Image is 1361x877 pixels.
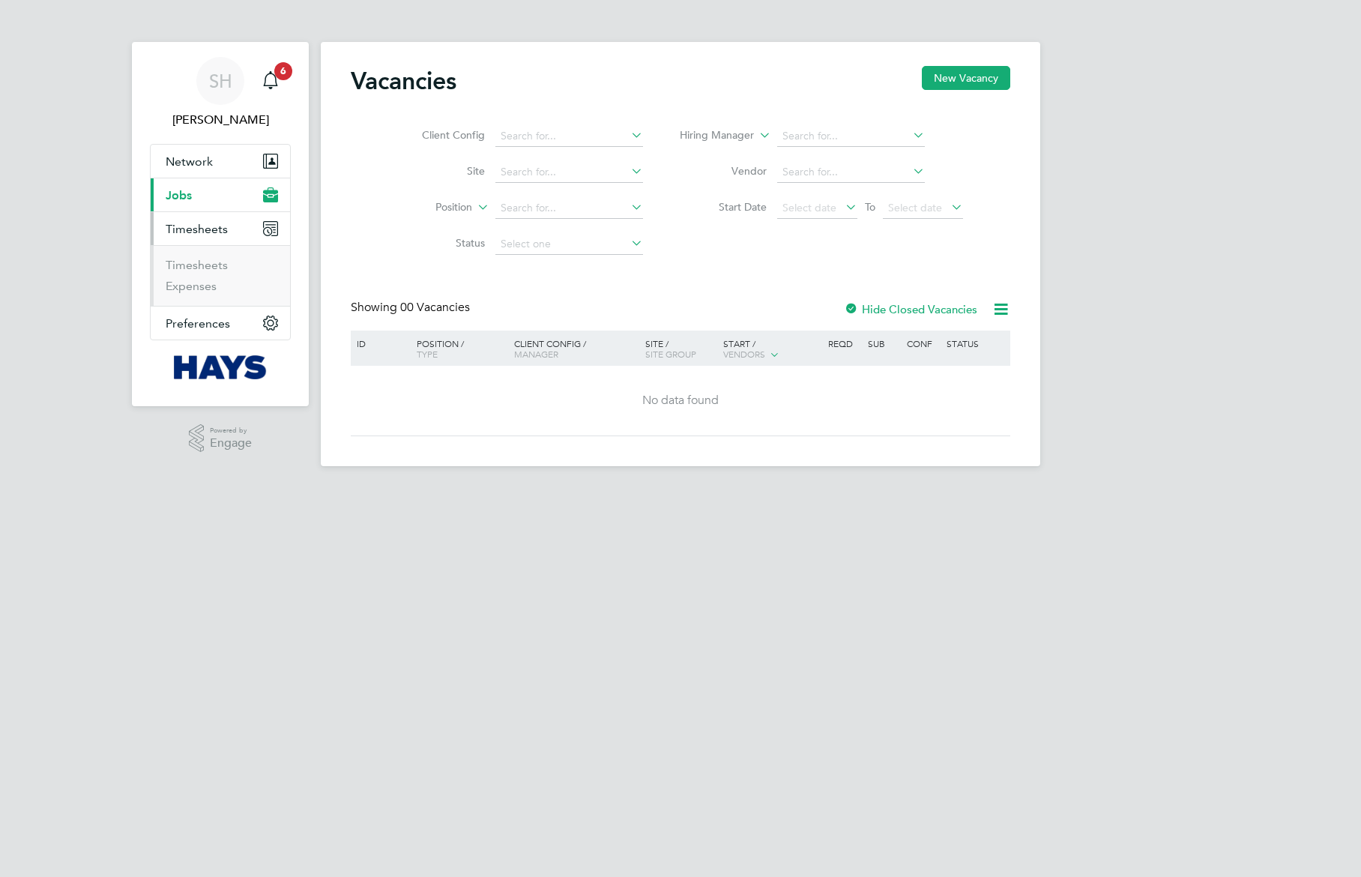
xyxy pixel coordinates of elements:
[888,201,942,214] span: Select date
[860,197,880,217] span: To
[132,42,309,406] nav: Main navigation
[166,222,228,236] span: Timesheets
[151,245,290,306] div: Timesheets
[645,348,696,360] span: Site Group
[151,307,290,340] button: Preferences
[399,128,485,142] label: Client Config
[495,126,643,147] input: Search for...
[495,198,643,219] input: Search for...
[353,393,1008,409] div: No data found
[844,302,977,316] label: Hide Closed Vacancies
[399,236,485,250] label: Status
[405,331,510,367] div: Position /
[151,212,290,245] button: Timesheets
[353,331,405,356] div: ID
[209,71,232,91] span: SH
[824,331,863,356] div: Reqd
[189,424,253,453] a: Powered byEngage
[399,164,485,178] label: Site
[166,316,230,331] span: Preferences
[166,279,217,293] a: Expenses
[680,200,767,214] label: Start Date
[514,348,558,360] span: Manager
[782,201,836,214] span: Select date
[668,128,754,143] label: Hiring Manager
[386,200,472,215] label: Position
[166,154,213,169] span: Network
[400,300,470,315] span: 00 Vacancies
[723,348,765,360] span: Vendors
[166,188,192,202] span: Jobs
[210,437,252,450] span: Engage
[417,348,438,360] span: Type
[351,300,473,316] div: Showing
[777,126,925,147] input: Search for...
[864,331,903,356] div: Sub
[777,162,925,183] input: Search for...
[150,355,291,379] a: Go to home page
[495,162,643,183] input: Search for...
[166,258,228,272] a: Timesheets
[256,57,286,105] a: 6
[150,57,291,129] a: SH[PERSON_NAME]
[680,164,767,178] label: Vendor
[642,331,720,367] div: Site /
[922,66,1010,90] button: New Vacancy
[351,66,456,96] h2: Vacancies
[495,234,643,255] input: Select one
[719,331,824,368] div: Start /
[903,331,942,356] div: Conf
[510,331,642,367] div: Client Config /
[151,178,290,211] button: Jobs
[274,62,292,80] span: 6
[210,424,252,437] span: Powered by
[151,145,290,178] button: Network
[174,355,268,379] img: hays-logo-retina.png
[943,331,1008,356] div: Status
[150,111,291,129] span: Sam Hughes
